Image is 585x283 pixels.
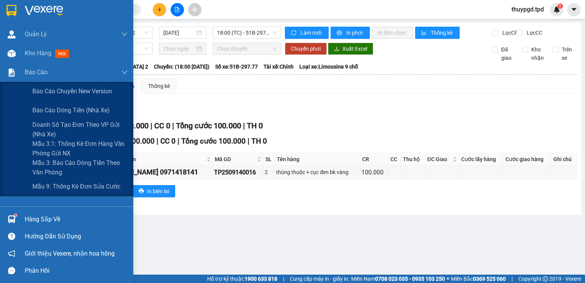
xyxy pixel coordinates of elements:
span: down [121,69,128,75]
span: Chọn chuyến [217,43,277,54]
img: logo-vxr [6,5,16,16]
span: Xuất Excel [342,45,367,53]
span: Chuyến: (18:00 [DATE]) [154,62,209,71]
div: Hàng sắp về [25,214,128,225]
button: syncLàm mới [285,27,329,39]
button: plus [153,3,166,16]
span: Trên xe [559,45,577,62]
div: TP2509140016 [214,168,262,177]
span: CC 0 [154,121,170,130]
span: Thống kê [431,29,454,37]
th: Cước lấy hàng [459,153,503,166]
th: CR [360,153,388,166]
span: file-add [174,7,180,12]
span: Cung cấp máy in - giấy in: [290,275,349,283]
span: TH 0 [247,121,263,130]
span: ⚪️ [447,277,449,280]
th: Ghi chú [551,153,577,166]
span: message [8,267,15,274]
span: notification [8,250,15,257]
span: | [157,137,158,145]
span: Tổng cước 100.000 [176,121,241,130]
span: download [334,46,339,52]
span: Miền Bắc [451,275,506,283]
span: Quản Lý [25,29,47,39]
button: Chuyển phơi [285,43,327,55]
strong: 1900 633 818 [245,276,277,282]
span: Người nhận [107,155,205,163]
button: aim [188,3,201,16]
th: Tên hàng [275,153,360,166]
span: question-circle [8,233,15,240]
span: Báo cáo chuyến New Version [32,86,112,96]
span: | [172,121,174,130]
span: | [248,137,249,145]
span: In phơi [346,29,364,37]
span: CR 100.000 [117,137,155,145]
button: file-add [171,3,184,16]
span: bar-chart [421,30,428,36]
div: Phản hồi [25,265,128,277]
span: Doanh số tạo đơn theo VP gửi (nhà xe) [32,120,128,139]
span: Mẫu 9: Thống kê đơn sửa cước [32,182,120,191]
button: caret-down [567,3,580,16]
span: Loại xe: Limousine 9 chỗ [299,62,358,71]
span: printer [139,188,144,194]
div: Hướng dẫn sử dụng [25,231,128,242]
button: printerIn phơi [331,27,370,39]
th: Cước giao hàng [503,153,551,166]
button: bar-chartThống kê [415,27,460,39]
span: Miền Nam [351,275,445,283]
img: warehouse-icon [8,50,16,58]
span: Mẫu 3: Báo cáo dòng tiền theo văn phòng [32,158,128,177]
span: Số xe: 51B-297.77 [215,62,258,71]
span: Hỗ trợ kỹ thuật: [207,275,277,283]
span: | [150,121,152,130]
span: down [121,31,128,37]
span: thuypgd.tpd [505,5,550,14]
input: 14/09/2025 [163,29,195,37]
img: solution-icon [8,69,16,77]
th: CC [388,153,401,166]
span: sync [291,30,297,36]
strong: 0369 525 060 [473,276,506,282]
span: Lọc CR [499,29,519,37]
td: TP2509140016 [213,166,264,179]
span: Mã GD [215,155,256,163]
span: caret-down [571,6,577,13]
span: Tổng cước 100.000 [181,137,246,145]
button: printerIn biên lai [133,185,175,197]
span: | [177,137,179,145]
strong: 0708 023 035 - 0935 103 250 [375,276,445,282]
th: Thu hộ [401,153,425,166]
span: Báo cáo [25,67,48,77]
span: Lọc CC [524,29,543,37]
div: thùng thuốc + cục đen bk vàng [276,168,359,176]
th: SL [264,153,275,166]
span: printer [337,30,343,36]
input: Chọn ngày [163,45,195,53]
span: Tài xế: Chính [264,62,294,71]
span: Đã giao [498,45,517,62]
span: Kho hàng [25,50,51,57]
span: TH 0 [251,137,267,145]
span: Báo cáo dòng tiền (nhà xe) [32,106,110,115]
span: Làm mới [300,29,323,37]
span: Giới thiệu Vexere, nhận hoa hồng [25,249,115,258]
span: | [243,121,245,130]
button: downloadXuất Excel [328,43,373,55]
span: aim [192,7,197,12]
span: copyright [543,276,548,281]
div: 2 [265,168,274,176]
div: 100.000 [361,168,387,177]
sup: 1 [14,214,17,216]
span: Kho nhận [528,45,547,62]
div: [PERSON_NAME] 0971418141 [106,167,211,177]
span: CC 0 [160,137,176,145]
button: In đơn chọn [372,27,413,39]
span: Mẫu 3.1: Thống kê đơn hàng văn phòng gửi NX [32,139,128,158]
span: 18:00 (TC) - 51B-297.77 [217,27,277,38]
img: warehouse-icon [8,30,16,38]
span: In biên lai [147,187,169,195]
span: 1 [559,3,561,9]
